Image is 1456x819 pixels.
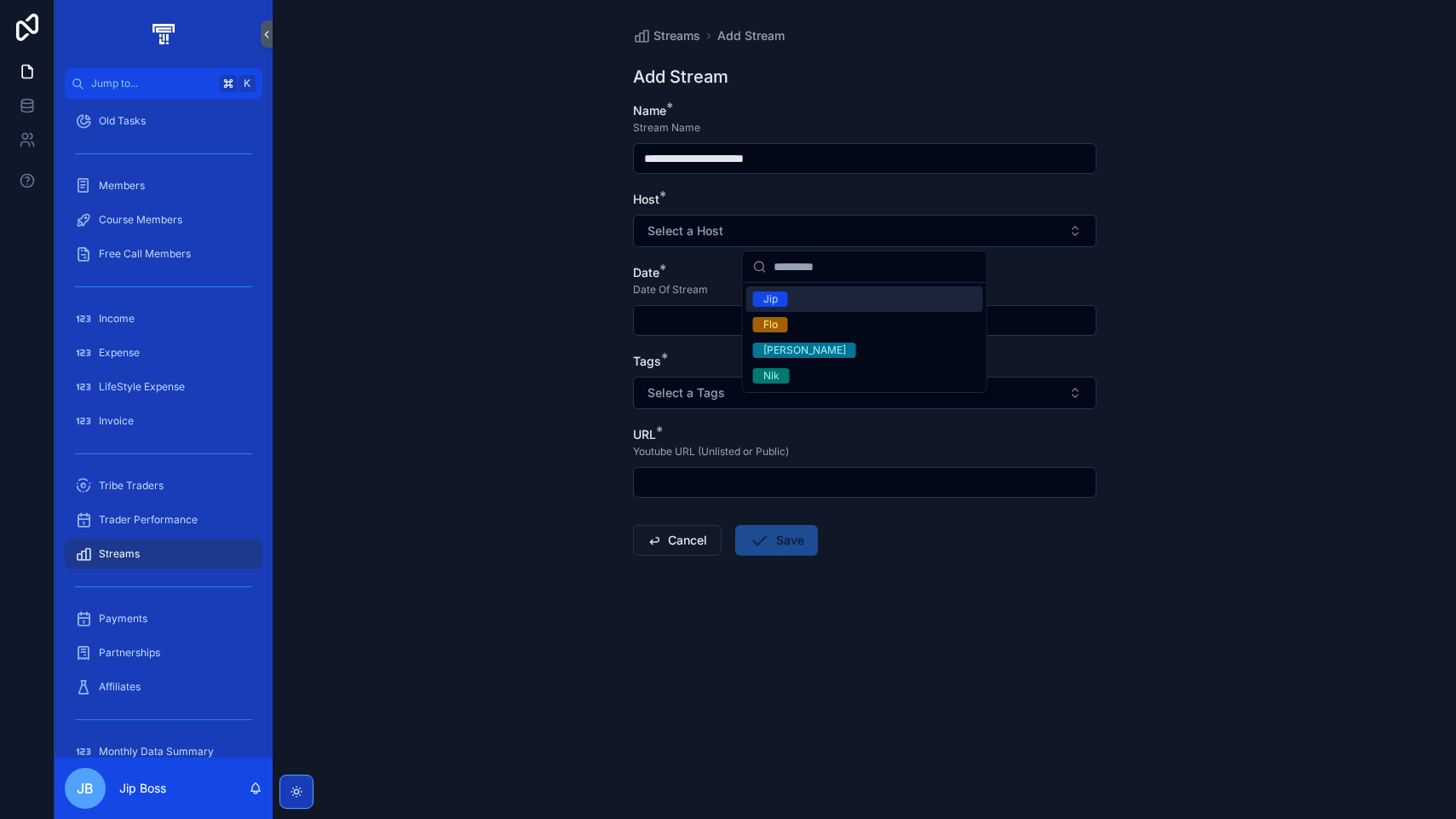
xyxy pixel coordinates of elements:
span: Course Members [99,213,182,227]
p: Jip Boss [119,780,166,797]
a: Course Members [65,205,262,235]
span: Income [99,312,135,326]
a: Income [65,303,262,334]
span: Tags [633,354,661,368]
span: Stream Name [633,121,700,135]
span: Members [99,179,145,193]
span: Partnerships [99,646,160,660]
div: scrollable content [55,99,273,758]
a: Members [65,170,262,201]
a: Partnerships [65,637,262,668]
h1: Add Stream [633,65,728,89]
span: Affiliates [99,680,141,694]
button: Jump to...K [65,68,262,99]
a: Invoice [65,406,262,436]
span: Host [633,192,659,206]
span: Select a Tags [647,384,725,401]
a: Old Tasks [65,106,262,136]
span: Jump to... [91,77,213,90]
a: LifeStyle Expense [65,372,262,402]
a: Add Stream [717,27,785,44]
span: Free Call Members [99,247,191,261]
span: Date [633,265,659,280]
div: Jip [763,291,778,307]
a: Payments [65,603,262,634]
span: Date Of Stream [633,283,708,297]
span: Expense [99,346,140,360]
a: Monthly Data Summary [65,736,262,767]
span: JB [77,778,94,799]
a: Streams [633,27,700,44]
img: App logo [149,20,177,48]
span: LifeStyle Expense [99,380,185,394]
a: Affiliates [65,672,262,702]
span: K [240,77,254,90]
div: [PERSON_NAME] [763,343,846,358]
span: Old Tasks [99,114,146,128]
span: Invoice [99,414,134,428]
div: Flo [763,317,778,332]
div: Suggestions [743,283,987,392]
span: Monthly Data Summary [99,745,214,758]
span: Tribe Traders [99,479,164,493]
button: Cancel [633,525,722,556]
span: Trader Performance [99,513,198,527]
a: Tribe Traders [65,470,262,501]
span: Name [633,103,666,118]
a: Free Call Members [65,239,262,269]
div: Nik [763,368,780,384]
span: Select a Host [647,222,723,239]
span: URL [633,427,656,441]
span: Payments [99,612,147,626]
span: Streams [653,27,700,44]
span: Streams [99,547,140,561]
span: Youtube URL (Unlisted or Public) [633,445,789,459]
a: Expense [65,337,262,368]
button: Select Button [633,215,1096,247]
button: Select Button [633,377,1096,409]
a: Streams [65,539,262,569]
a: Trader Performance [65,505,262,535]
